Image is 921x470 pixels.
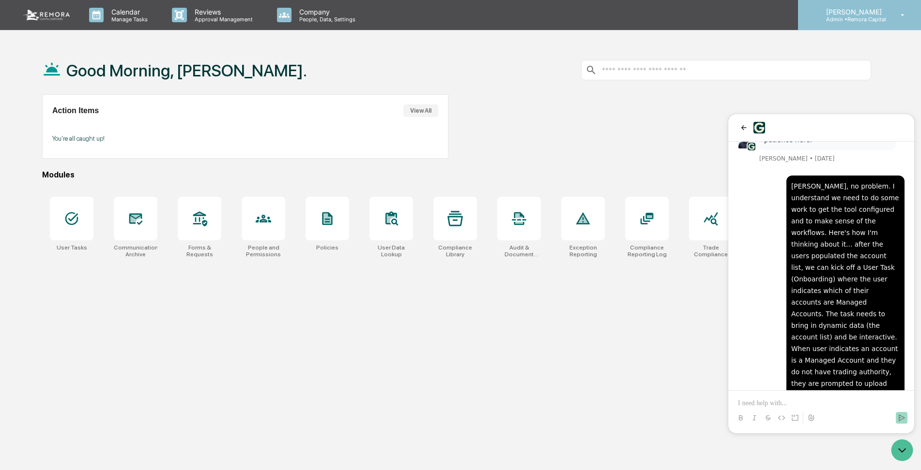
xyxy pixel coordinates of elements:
div: User Tasks [57,244,87,251]
p: Manage Tasks [104,16,153,23]
div: Exception Reporting [561,244,605,258]
div: Compliance Reporting Log [625,244,669,258]
p: [PERSON_NAME] [818,8,887,16]
div: Audit & Document Logs [497,244,541,258]
div: People and Permissions [242,244,285,258]
p: Company [292,8,360,16]
div: Communications Archive [114,244,157,258]
div: Policies [316,244,338,251]
button: View All [403,104,438,117]
h2: Action Items [52,106,99,115]
div: Forms & Requests [178,244,221,258]
iframe: Customer support window [728,114,914,433]
div: User Data Lookup [369,244,413,258]
p: Admin • Remora Capital [818,16,887,23]
p: You're all caught up! [52,135,438,142]
iframe: Open customer support [890,438,916,464]
p: Calendar [104,8,153,16]
p: People, Data, Settings [292,16,360,23]
div: Modules [42,170,871,179]
div: Compliance Library [433,244,477,258]
div: Trade Compliance [689,244,733,258]
h1: Good Morning, [PERSON_NAME]. [66,61,307,80]
p: Approval Management [187,16,258,23]
p: Reviews [187,8,258,16]
img: logo [23,10,70,20]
